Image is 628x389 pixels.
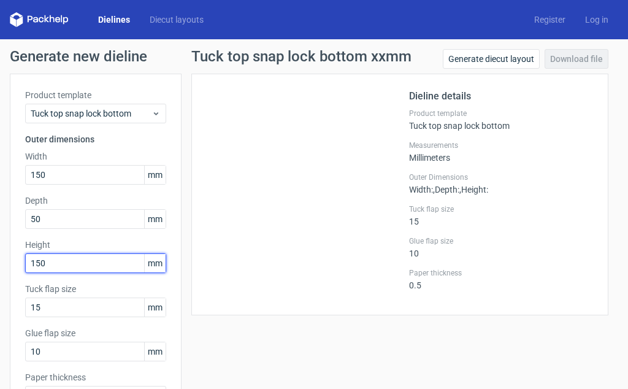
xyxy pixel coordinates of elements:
[144,342,166,361] span: mm
[409,185,433,194] span: Width :
[25,371,166,383] label: Paper thickness
[443,49,540,69] a: Generate diecut layout
[575,13,618,26] a: Log in
[144,166,166,184] span: mm
[409,268,593,290] div: 0.5
[25,283,166,295] label: Tuck flap size
[409,141,593,150] label: Measurements
[25,150,166,163] label: Width
[144,298,166,317] span: mm
[524,13,575,26] a: Register
[409,109,593,131] div: Tuck top snap lock bottom
[409,204,593,214] label: Tuck flap size
[144,254,166,272] span: mm
[31,107,151,120] span: Tuck top snap lock bottom
[409,236,593,258] div: 10
[25,89,166,101] label: Product template
[10,49,618,64] h1: Generate new dieline
[409,172,593,182] label: Outer Dimensions
[144,210,166,228] span: mm
[191,49,412,64] h1: Tuck top snap lock bottom xxmm
[140,13,213,26] a: Diecut layouts
[25,239,166,251] label: Height
[409,109,593,118] label: Product template
[25,327,166,339] label: Glue flap size
[409,141,593,163] div: Millimeters
[409,268,593,278] label: Paper thickness
[25,194,166,207] label: Depth
[409,236,593,246] label: Glue flap size
[25,133,166,145] h3: Outer dimensions
[459,185,488,194] span: , Height :
[433,185,459,194] span: , Depth :
[409,204,593,226] div: 15
[409,89,593,104] h2: Dieline details
[88,13,140,26] a: Dielines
